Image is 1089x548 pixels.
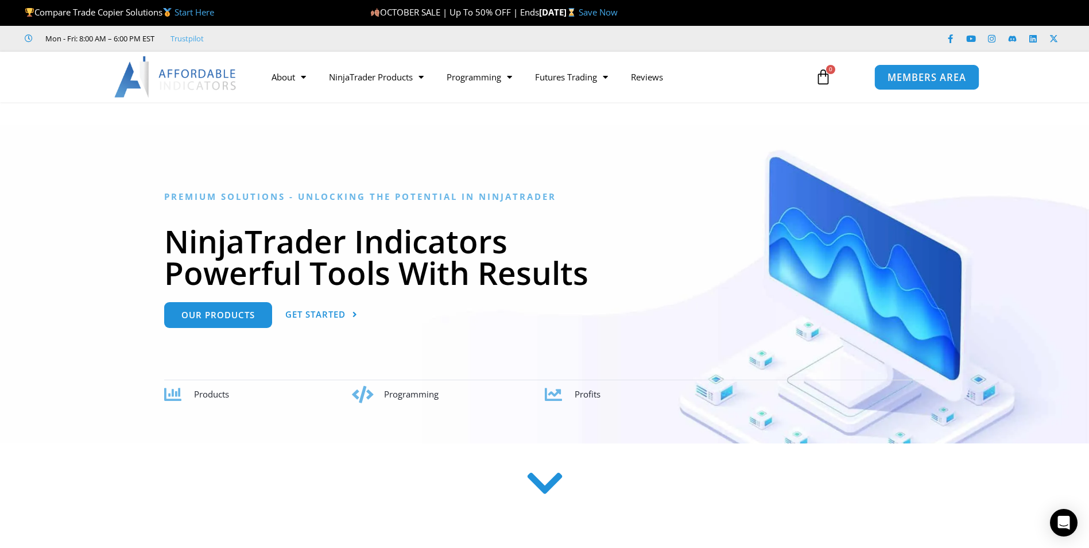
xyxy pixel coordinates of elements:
[164,225,925,288] h1: NinjaTrader Indicators Powerful Tools With Results
[317,64,435,90] a: NinjaTrader Products
[25,8,34,17] img: 🏆
[260,64,317,90] a: About
[575,388,600,400] span: Profits
[435,64,524,90] a: Programming
[114,56,238,98] img: LogoAI | Affordable Indicators – NinjaTrader
[539,6,579,18] strong: [DATE]
[384,388,439,400] span: Programming
[194,388,229,400] span: Products
[163,8,172,17] img: 🥇
[285,310,346,319] span: Get Started
[619,64,675,90] a: Reviews
[874,64,979,90] a: MEMBERS AREA
[1050,509,1078,537] div: Open Intercom Messenger
[798,60,848,94] a: 0
[524,64,619,90] a: Futures Trading
[567,8,576,17] img: ⌛
[181,311,255,319] span: Our Products
[826,65,835,74] span: 0
[285,302,358,328] a: Get Started
[170,32,204,45] a: Trustpilot
[25,6,214,18] span: Compare Trade Copier Solutions
[370,6,539,18] span: OCTOBER SALE | Up To 50% OFF | Ends
[164,302,272,328] a: Our Products
[42,32,154,45] span: Mon - Fri: 8:00 AM – 6:00 PM EST
[175,6,214,18] a: Start Here
[260,64,802,90] nav: Menu
[164,191,925,202] h6: Premium Solutions - Unlocking the Potential in NinjaTrader
[579,6,618,18] a: Save Now
[888,72,966,82] span: MEMBERS AREA
[371,8,379,17] img: 🍂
